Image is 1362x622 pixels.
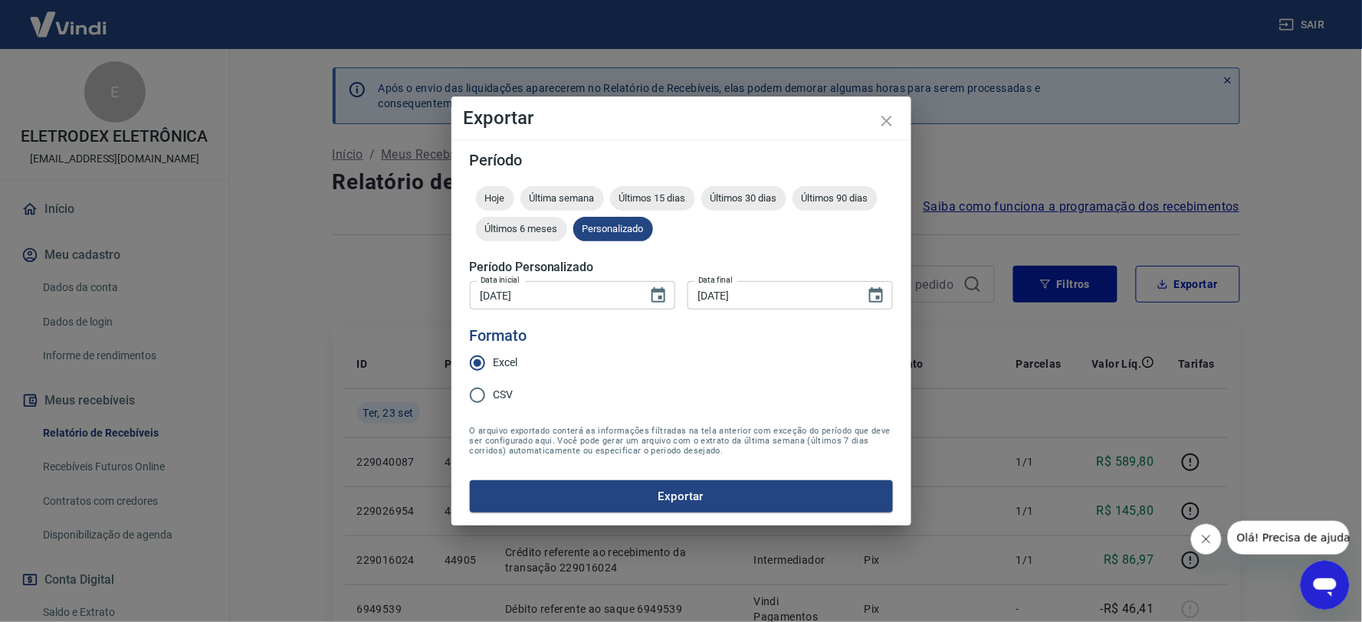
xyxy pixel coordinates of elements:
[1191,524,1222,555] iframe: Fechar mensagem
[470,325,527,347] legend: Formato
[1228,521,1350,555] iframe: Mensagem da empresa
[698,274,733,286] label: Data final
[470,281,637,309] input: DD/MM/YYYY
[470,152,893,168] h5: Período
[470,480,893,512] button: Exportar
[573,217,653,241] div: Personalizado
[476,223,567,234] span: Últimos 6 meses
[494,355,518,371] span: Excel
[701,186,786,211] div: Últimos 30 dias
[643,280,674,311] button: Choose date, selected date is 23 de set de 2025
[793,186,878,211] div: Últimos 90 dias
[573,223,653,234] span: Personalizado
[481,274,520,286] label: Data inicial
[476,217,567,241] div: Últimos 6 meses
[470,426,893,456] span: O arquivo exportado conterá as informações filtradas na tela anterior com exceção do período que ...
[520,192,604,204] span: Última semana
[861,280,891,311] button: Choose date, selected date is 23 de set de 2025
[610,186,695,211] div: Últimos 15 dias
[868,103,905,139] button: close
[701,192,786,204] span: Últimos 30 dias
[470,260,893,275] h5: Período Personalizado
[464,109,899,127] h4: Exportar
[793,192,878,204] span: Últimos 90 dias
[476,192,514,204] span: Hoje
[610,192,695,204] span: Últimos 15 dias
[688,281,855,309] input: DD/MM/YYYY
[1301,561,1350,610] iframe: Botão para abrir a janela de mensagens
[9,11,129,23] span: Olá! Precisa de ajuda?
[476,186,514,211] div: Hoje
[520,186,604,211] div: Última semana
[494,387,514,403] span: CSV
